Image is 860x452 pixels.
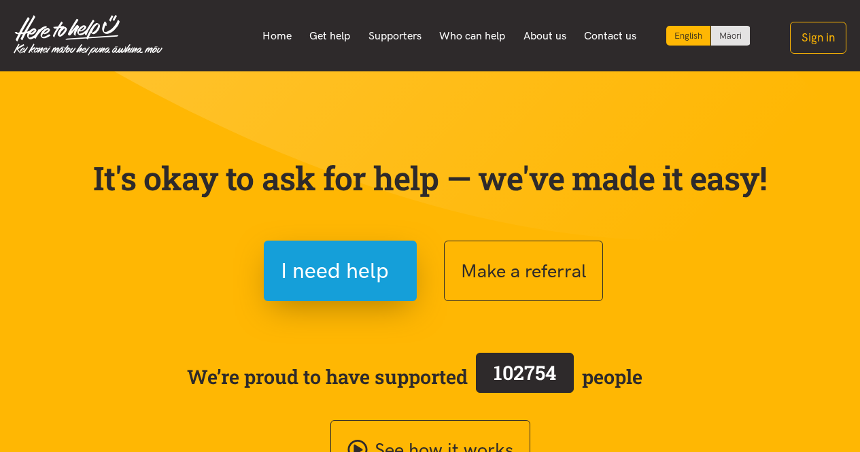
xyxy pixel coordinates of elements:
button: I need help [264,241,417,301]
div: Current language [666,26,711,46]
img: Home [14,15,162,56]
span: 102754 [494,360,556,385]
a: Get help [300,22,360,50]
button: Sign in [790,22,846,54]
p: It's okay to ask for help — we've made it easy! [90,158,770,198]
button: Make a referral [444,241,603,301]
a: Supporters [359,22,430,50]
a: 102754 [468,350,582,403]
a: Switch to Te Reo Māori [711,26,750,46]
a: Contact us [575,22,646,50]
a: Home [253,22,300,50]
span: I need help [281,254,389,288]
a: About us [515,22,576,50]
div: Language toggle [666,26,751,46]
a: Who can help [430,22,515,50]
span: We’re proud to have supported people [187,350,642,403]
